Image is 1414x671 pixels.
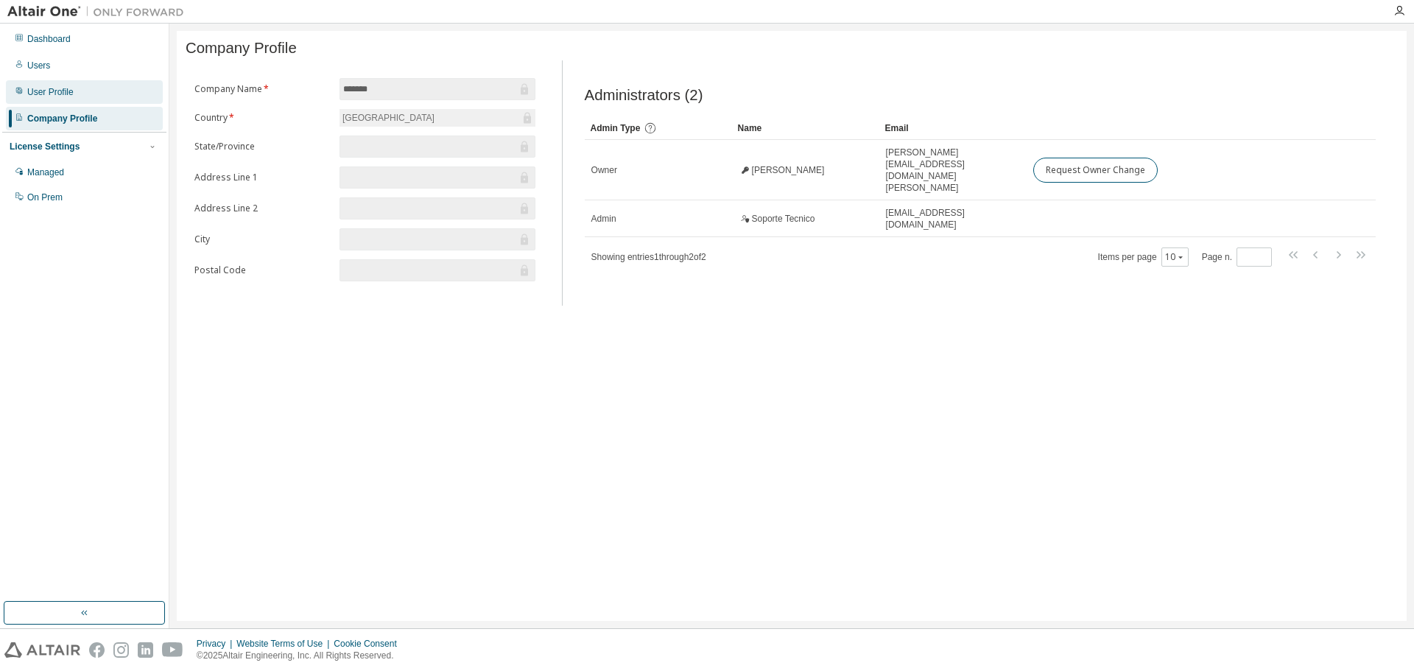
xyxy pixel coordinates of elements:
span: [PERSON_NAME][EMAIL_ADDRESS][DOMAIN_NAME][PERSON_NAME] [886,147,1020,194]
img: altair_logo.svg [4,642,80,658]
div: Privacy [197,638,236,650]
label: Address Line 1 [194,172,331,183]
label: Country [194,112,331,124]
div: Cookie Consent [334,638,405,650]
span: Soporte Tecnico [752,213,815,225]
span: Owner [591,164,617,176]
div: On Prem [27,192,63,203]
div: License Settings [10,141,80,152]
div: [GEOGRAPHIC_DATA] [340,109,535,127]
div: Users [27,60,50,71]
img: instagram.svg [113,642,129,658]
span: Company Profile [186,40,297,57]
span: Admin [591,213,616,225]
div: Dashboard [27,33,71,45]
img: youtube.svg [162,642,183,658]
label: Company Name [194,83,331,95]
div: Website Terms of Use [236,638,334,650]
img: facebook.svg [89,642,105,658]
img: linkedin.svg [138,642,153,658]
div: User Profile [27,86,74,98]
span: [PERSON_NAME] [752,164,825,176]
div: Email [885,116,1021,140]
div: [GEOGRAPHIC_DATA] [340,110,437,126]
span: Page n. [1202,247,1272,267]
button: 10 [1165,251,1185,263]
span: Items per page [1098,247,1189,267]
span: Showing entries 1 through 2 of 2 [591,252,706,262]
span: [EMAIL_ADDRESS][DOMAIN_NAME] [886,207,1020,231]
label: Address Line 2 [194,203,331,214]
div: Name [738,116,873,140]
div: Managed [27,166,64,178]
label: Postal Code [194,264,331,276]
label: State/Province [194,141,331,152]
p: © 2025 Altair Engineering, Inc. All Rights Reserved. [197,650,406,662]
img: Altair One [7,4,191,19]
span: Admin Type [591,123,641,133]
div: Company Profile [27,113,97,124]
span: Administrators (2) [585,87,703,104]
label: City [194,233,331,245]
button: Request Owner Change [1033,158,1158,183]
